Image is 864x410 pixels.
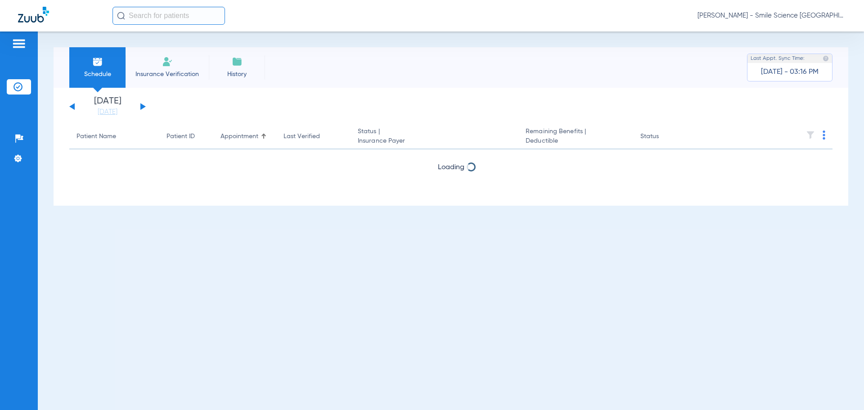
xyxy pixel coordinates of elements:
img: group-dot-blue.svg [823,131,825,140]
span: Deductible [526,136,625,146]
iframe: Chat Widget [819,367,864,410]
div: Patient Name [76,132,116,141]
div: Patient ID [166,132,195,141]
div: Appointment [220,132,258,141]
img: Manual Insurance Verification [162,56,173,67]
th: Status | [351,124,518,149]
a: [DATE] [81,108,135,117]
img: hamburger-icon [12,38,26,49]
img: Zuub Logo [18,7,49,23]
span: Schedule [76,70,119,79]
div: Last Verified [283,132,320,141]
img: Schedule [92,56,103,67]
img: last sync help info [823,55,829,62]
th: Status [633,124,694,149]
th: Remaining Benefits | [518,124,633,149]
img: History [232,56,243,67]
span: Loading [438,164,464,171]
li: [DATE] [81,97,135,117]
div: Appointment [220,132,269,141]
img: Search Icon [117,12,125,20]
div: Patient ID [166,132,206,141]
img: filter.svg [806,131,815,140]
span: [DATE] - 03:16 PM [761,68,819,77]
div: Last Verified [283,132,343,141]
input: Search for patients [112,7,225,25]
span: Last Appt. Sync Time: [751,54,805,63]
span: Insurance Payer [358,136,511,146]
span: Insurance Verification [132,70,202,79]
span: History [216,70,258,79]
span: [PERSON_NAME] - Smile Science [GEOGRAPHIC_DATA] [697,11,846,20]
div: Patient Name [76,132,152,141]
